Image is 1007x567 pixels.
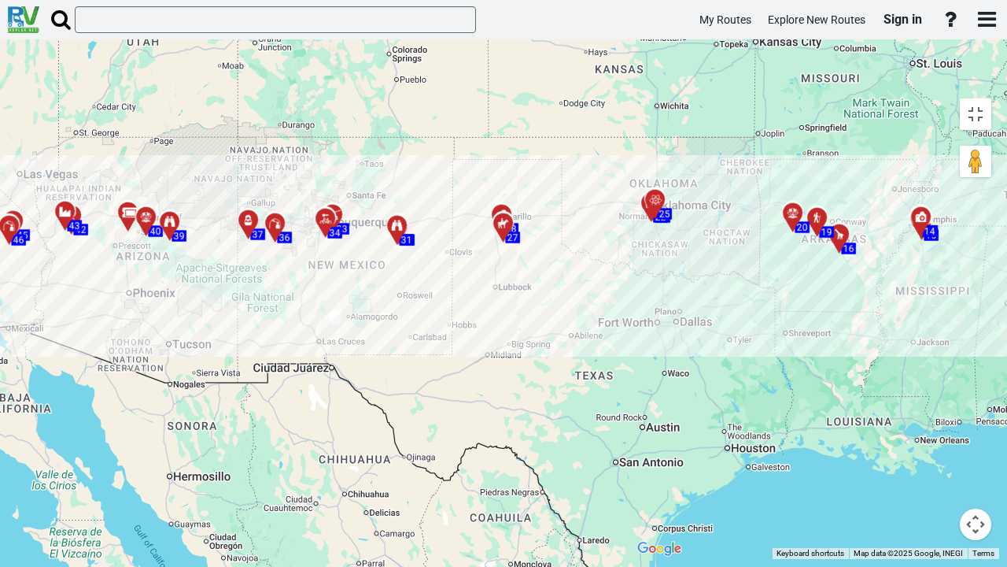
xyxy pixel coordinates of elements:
[876,3,929,36] a: Sign in
[761,5,872,35] a: Explore New Routes
[797,222,808,233] span: 20
[8,6,39,33] img: RvPlanetLogo.png
[821,227,832,238] span: 19
[960,509,991,540] button: Map camera controls
[768,13,865,26] span: Explore New Routes
[924,226,935,237] span: 14
[883,12,922,27] span: Sign in
[692,5,758,35] a: My Routes
[659,209,670,220] span: 25
[843,243,854,254] span: 16
[699,13,751,26] span: My Routes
